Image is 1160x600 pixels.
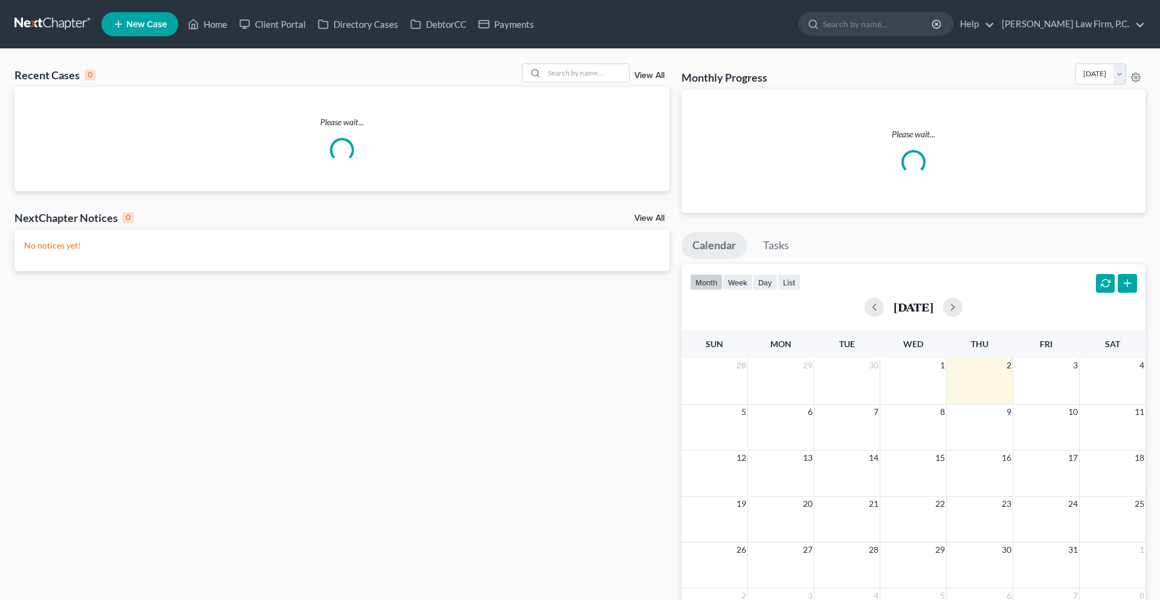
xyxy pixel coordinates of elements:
div: Recent Cases [14,68,95,82]
button: list [778,274,801,290]
span: 22 [934,497,946,511]
span: 3 [1072,358,1079,373]
a: Client Portal [233,13,312,35]
span: 10 [1067,405,1079,419]
p: No notices yet! [24,240,660,252]
span: 21 [868,497,880,511]
span: 24 [1067,497,1079,511]
span: 31 [1067,543,1079,557]
a: Help [954,13,994,35]
input: Search by name... [823,13,933,35]
span: 30 [1000,543,1013,557]
a: DebtorCC [404,13,472,35]
div: 0 [123,212,134,223]
span: 29 [934,543,946,557]
span: 27 [802,543,814,557]
span: 20 [802,497,814,511]
h2: [DATE] [894,301,933,313]
button: week [723,274,753,290]
h3: Monthly Progress [681,70,767,85]
span: 5 [740,405,747,419]
a: [PERSON_NAME] Law Firm, P.C. [996,13,1145,35]
span: 14 [868,451,880,465]
a: Home [182,13,233,35]
span: 23 [1000,497,1013,511]
button: month [690,274,723,290]
span: 30 [868,358,880,373]
span: Fri [1040,339,1052,349]
div: 0 [85,70,95,80]
span: 4 [1138,358,1145,373]
span: 26 [735,543,747,557]
span: 19 [735,497,747,511]
span: 1 [1138,543,1145,557]
button: day [753,274,778,290]
span: 1 [939,358,946,373]
span: 29 [802,358,814,373]
span: 6 [807,405,814,419]
span: Thu [971,339,988,349]
span: 7 [872,405,880,419]
span: Wed [903,339,923,349]
span: Sun [706,339,723,349]
div: NextChapter Notices [14,210,134,225]
a: Payments [472,13,540,35]
span: 13 [802,451,814,465]
span: 25 [1133,497,1145,511]
span: 11 [1133,405,1145,419]
span: 17 [1067,451,1079,465]
a: Tasks [752,232,800,259]
span: 18 [1133,451,1145,465]
a: Calendar [681,232,747,259]
span: 2 [1005,358,1013,373]
span: 16 [1000,451,1013,465]
span: 15 [934,451,946,465]
span: Sat [1105,339,1120,349]
a: Directory Cases [312,13,404,35]
span: Mon [770,339,791,349]
p: Please wait... [14,116,669,128]
span: 28 [868,543,880,557]
span: 8 [939,405,946,419]
span: 28 [735,358,747,373]
p: Please wait... [691,128,1136,140]
input: Search by name... [544,64,629,82]
a: View All [634,214,665,223]
span: Tue [839,339,855,349]
span: 9 [1005,405,1013,419]
a: View All [634,71,665,80]
span: New Case [126,20,167,29]
span: 12 [735,451,747,465]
